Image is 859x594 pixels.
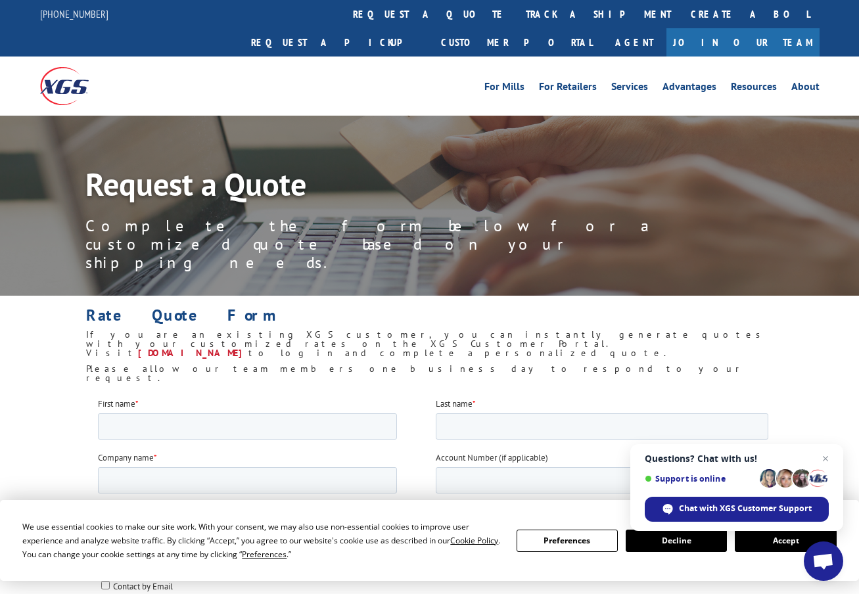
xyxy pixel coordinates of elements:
a: Join Our Team [666,28,820,57]
span: Cookie Policy [450,535,498,546]
a: [DOMAIN_NAME] [138,347,248,359]
span: Buyer [15,388,36,400]
span: Pick and Pack Solutions [15,371,99,382]
button: Decline [626,530,727,552]
a: Advantages [662,81,716,96]
input: Custom Cutting [3,335,12,344]
input: Supply Chain Integration [3,317,12,326]
input: Contact by Phone [3,201,12,210]
a: Request a pickup [241,28,431,57]
span: [GEOGRAPHIC_DATA] [15,353,93,364]
span: Last name [338,1,375,12]
input: LTL, Truckload & Warehousing [3,442,12,450]
span: Destination Zip Code [338,484,412,495]
span: Warehousing [15,300,61,311]
span: Preferences [242,549,287,560]
h1: Rate Quote Form [86,308,774,330]
div: We use essential cookies to make our site work. With your consent, we may also use non-essential ... [22,520,500,561]
input: Truckload [3,264,12,273]
button: Preferences [517,530,618,552]
span: Supply Chain Integration [15,317,103,329]
input: Total Operations [3,406,12,415]
input: Pick and Pack Solutions [3,371,12,379]
span: Phone number [338,108,391,120]
span: Questions? Chat with us! [645,453,829,464]
a: Resources [731,81,777,96]
span: Account Number (if applicable) [338,55,450,66]
button: Accept [735,530,836,552]
span: to log in and complete a personalized quote. [248,347,670,359]
input: LTL Shipping [3,246,12,255]
input: Enter your Zip or Postal Code [338,499,670,525]
a: [PHONE_NUMBER] [40,7,108,20]
a: About [791,81,820,96]
h6: Please allow our team members one business day to respond to your request. [86,364,774,389]
input: Warehousing [3,300,12,308]
span: Truckload [15,264,50,275]
a: For Mills [484,81,524,96]
input: Drayage [3,459,12,468]
span: Contact by Phone [15,201,78,212]
p: Complete the form below for a customized quote based on your shipping needs. [85,217,677,272]
span: Expedited Shipping [15,282,85,293]
span: If you are an existing XGS customer, you can instantly generate quotes with your customized rates... [86,329,768,359]
input: Expedited Shipping [3,282,12,290]
span: Chat with XGS Customer Support [679,503,812,514]
span: LTL Shipping [15,246,60,258]
span: LTL & Warehousing [15,424,84,435]
span: LTL, Truckload & Warehousing [15,442,123,453]
span: Total Operations [15,406,73,417]
span: Custom Cutting [15,335,70,346]
a: Customer Portal [431,28,602,57]
input: [GEOGRAPHIC_DATA] [3,353,12,361]
a: Services [611,81,648,96]
a: For Retailers [539,81,597,96]
span: Support is online [645,474,755,484]
input: LTL & Warehousing [3,424,12,432]
input: Buyer [3,388,12,397]
a: Agent [602,28,666,57]
span: Close chat [818,451,833,467]
div: Chat with XGS Customer Support [645,497,829,522]
h1: Request a Quote [85,168,677,206]
input: Contact by Email [3,183,12,192]
div: Open chat [804,541,843,581]
span: Drayage [15,459,45,470]
span: Contact by Email [15,183,75,194]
